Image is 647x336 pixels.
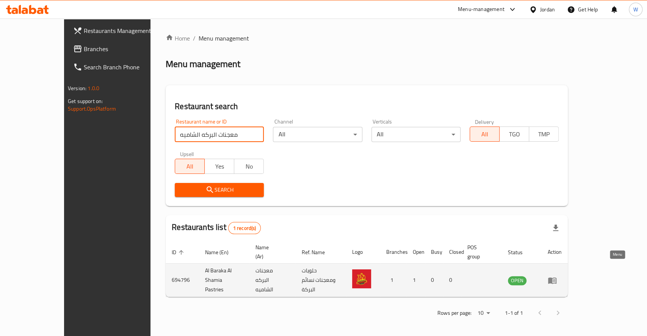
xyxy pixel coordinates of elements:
[68,104,116,114] a: Support.OpsPlatform
[425,241,443,264] th: Busy
[175,101,559,112] h2: Restaurant search
[166,34,568,43] nav: breadcrumb
[67,40,172,58] a: Branches
[542,241,568,264] th: Action
[67,22,172,40] a: Restaurants Management
[547,219,565,237] div: Export file
[166,58,240,70] h2: Menu management
[208,161,231,172] span: Yes
[443,264,461,297] td: 0
[508,248,533,257] span: Status
[234,159,264,174] button: No
[473,129,497,140] span: All
[425,264,443,297] td: 0
[540,5,555,14] div: Jordan
[273,127,362,142] div: All
[380,241,407,264] th: Branches
[380,264,407,297] td: 1
[467,243,493,261] span: POS group
[166,264,199,297] td: 694796
[529,127,559,142] button: TMP
[172,248,186,257] span: ID
[181,185,258,195] span: Search
[193,34,196,43] li: /
[88,83,99,93] span: 1.0.0
[407,241,425,264] th: Open
[166,241,568,297] table: enhanced table
[505,308,523,318] p: 1-1 of 1
[437,308,472,318] p: Rows per page:
[84,44,166,53] span: Branches
[255,243,287,261] span: Name (Ar)
[443,241,461,264] th: Closed
[458,5,504,14] div: Menu-management
[84,26,166,35] span: Restaurants Management
[407,264,425,297] td: 1
[470,127,500,142] button: All
[475,308,493,319] div: Rows per page:
[499,127,529,142] button: TGO
[296,264,346,297] td: حلويات ومعجنات نسائم البركة
[166,34,190,43] a: Home
[249,264,296,297] td: معجنات البركه الشاميه
[199,264,249,297] td: Al Baraka Al Shamia Pastries
[633,5,638,14] span: W
[532,129,556,140] span: TMP
[68,96,103,106] span: Get support on:
[371,127,461,142] div: All
[475,119,494,124] label: Delivery
[229,225,261,232] span: 1 record(s)
[302,248,335,257] span: Ref. Name
[68,83,86,93] span: Version:
[178,161,202,172] span: All
[346,241,380,264] th: Logo
[199,34,249,43] span: Menu management
[67,58,172,76] a: Search Branch Phone
[503,129,526,140] span: TGO
[175,183,264,197] button: Search
[352,269,371,288] img: Al Baraka Al Shamia Pastries
[180,151,194,156] label: Upsell
[175,127,264,142] input: Search for restaurant name or ID..
[204,159,234,174] button: Yes
[237,161,261,172] span: No
[172,222,261,234] h2: Restaurants list
[175,159,205,174] button: All
[84,63,166,72] span: Search Branch Phone
[205,248,238,257] span: Name (En)
[508,276,526,285] span: OPEN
